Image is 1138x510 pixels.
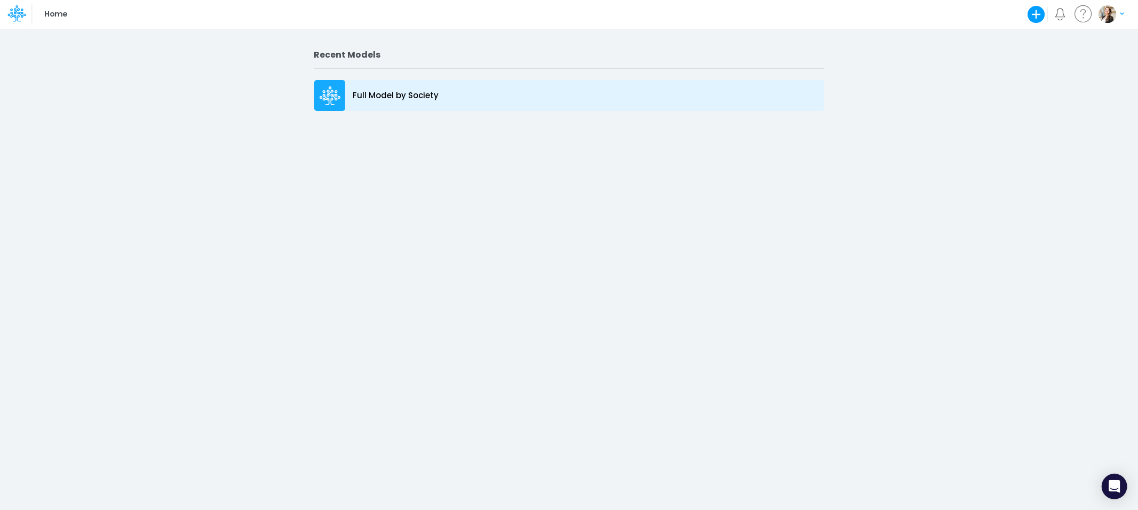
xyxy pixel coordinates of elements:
a: Notifications [1054,8,1067,20]
a: Full Model by Society [314,77,824,114]
p: Home [44,9,67,20]
div: Open Intercom Messenger [1102,474,1127,499]
p: Full Model by Society [353,90,439,102]
h2: Recent Models [314,50,824,60]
